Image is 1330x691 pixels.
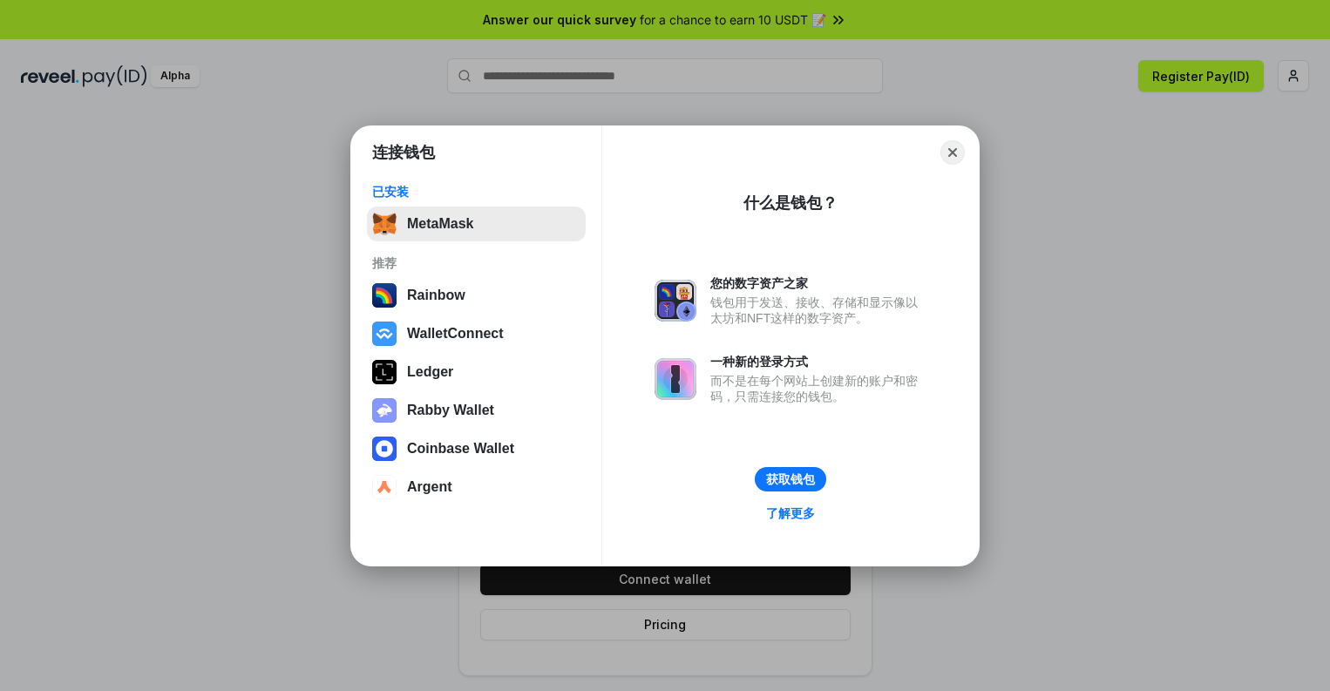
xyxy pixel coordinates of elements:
button: 获取钱包 [755,467,826,491]
img: svg+xml,%3Csvg%20xmlns%3D%22http%3A%2F%2Fwww.w3.org%2F2000%2Fsvg%22%20width%3D%2228%22%20height%3... [372,360,397,384]
button: Rabby Wallet [367,393,586,428]
img: svg+xml,%3Csvg%20width%3D%22120%22%20height%3D%22120%22%20viewBox%3D%220%200%20120%20120%22%20fil... [372,283,397,308]
div: Ledger [407,364,453,380]
a: 了解更多 [756,502,825,525]
button: Coinbase Wallet [367,431,586,466]
div: 已安装 [372,184,580,200]
img: svg+xml,%3Csvg%20width%3D%2228%22%20height%3D%2228%22%20viewBox%3D%220%200%2028%2028%22%20fill%3D... [372,322,397,346]
img: svg+xml,%3Csvg%20width%3D%2228%22%20height%3D%2228%22%20viewBox%3D%220%200%2028%2028%22%20fill%3D... [372,475,397,499]
img: svg+xml,%3Csvg%20xmlns%3D%22http%3A%2F%2Fwww.w3.org%2F2000%2Fsvg%22%20fill%3D%22none%22%20viewBox... [655,280,696,322]
div: WalletConnect [407,326,504,342]
div: 了解更多 [766,505,815,521]
img: svg+xml,%3Csvg%20width%3D%2228%22%20height%3D%2228%22%20viewBox%3D%220%200%2028%2028%22%20fill%3D... [372,437,397,461]
div: Rainbow [407,288,465,303]
div: 钱包用于发送、接收、存储和显示像以太坊和NFT这样的数字资产。 [710,295,926,326]
div: 什么是钱包？ [743,193,838,213]
button: Rainbow [367,278,586,313]
button: MetaMask [367,207,586,241]
div: 推荐 [372,255,580,271]
div: Coinbase Wallet [407,441,514,457]
img: svg+xml,%3Csvg%20xmlns%3D%22http%3A%2F%2Fwww.w3.org%2F2000%2Fsvg%22%20fill%3D%22none%22%20viewBox... [655,358,696,400]
div: Rabby Wallet [407,403,494,418]
button: Argent [367,470,586,505]
button: Ledger [367,355,586,390]
div: Argent [407,479,452,495]
div: 您的数字资产之家 [710,275,926,291]
button: Close [940,140,965,165]
div: 一种新的登录方式 [710,354,926,369]
button: WalletConnect [367,316,586,351]
img: svg+xml,%3Csvg%20xmlns%3D%22http%3A%2F%2Fwww.w3.org%2F2000%2Fsvg%22%20fill%3D%22none%22%20viewBox... [372,398,397,423]
h1: 连接钱包 [372,142,435,163]
div: 而不是在每个网站上创建新的账户和密码，只需连接您的钱包。 [710,373,926,404]
img: svg+xml,%3Csvg%20fill%3D%22none%22%20height%3D%2233%22%20viewBox%3D%220%200%2035%2033%22%20width%... [372,212,397,236]
div: MetaMask [407,216,473,232]
div: 获取钱包 [766,471,815,487]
